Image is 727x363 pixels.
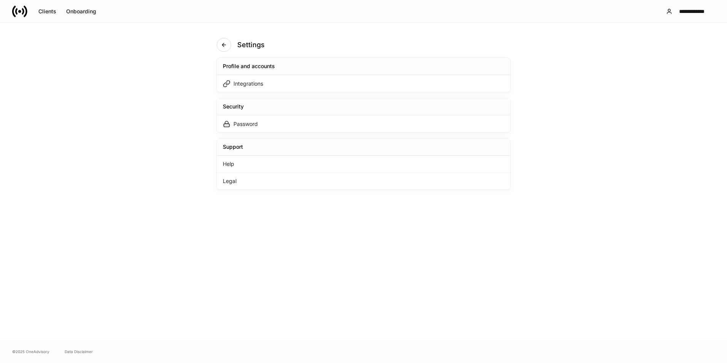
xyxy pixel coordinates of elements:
[237,40,265,49] h4: Settings
[12,349,49,355] span: © 2025 OneAdvisory
[66,9,96,14] div: Onboarding
[38,9,56,14] div: Clients
[65,349,93,355] a: Data Disclaimer
[223,62,275,70] div: Profile and accounts
[223,103,244,110] div: Security
[217,156,510,173] div: Help
[233,120,258,128] div: Password
[223,143,243,151] div: Support
[61,5,101,18] button: Onboarding
[233,80,263,88] div: Integrations
[33,5,61,18] button: Clients
[217,173,510,189] div: Legal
